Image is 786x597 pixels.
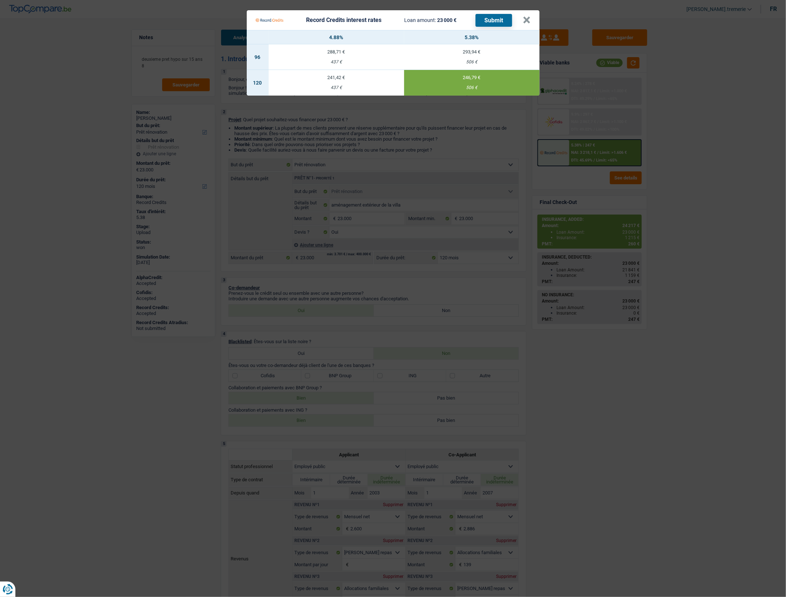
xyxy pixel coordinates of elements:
[404,30,540,44] th: 5.38%
[476,14,512,27] button: Submit
[523,16,531,24] button: ×
[404,60,540,64] div: 506 €
[256,13,283,27] img: Record Credits
[247,44,269,70] td: 96
[269,30,404,44] th: 4.88%
[269,75,404,80] div: 241,42 €
[269,85,404,90] div: 437 €
[404,75,540,80] div: 246,79 €
[404,17,436,23] span: Loan amount:
[306,17,381,23] div: Record Credits interest rates
[404,85,540,90] div: 506 €
[269,49,404,54] div: 288,71 €
[269,60,404,64] div: 437 €
[437,17,457,23] span: 23 000 €
[247,70,269,96] td: 120
[404,49,540,54] div: 293,94 €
